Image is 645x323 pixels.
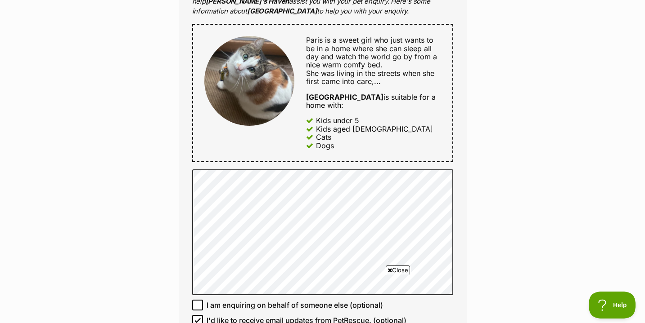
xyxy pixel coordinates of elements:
iframe: Help Scout Beacon - Open [589,292,636,319]
div: Kids under 5 [316,116,359,124]
strong: [GEOGRAPHIC_DATA] [306,93,383,102]
div: Cats [316,133,331,141]
span: Paris is a sweet girl who just wants to be in a home where she can sleep all day and watch the wo... [306,35,437,86]
strong: [GEOGRAPHIC_DATA] [247,7,317,15]
img: Paris [204,36,294,126]
span: Close [386,265,410,274]
div: Dogs [316,142,334,150]
iframe: Advertisement [104,278,541,319]
div: is suitable for a home with: [306,93,441,110]
div: Kids aged [DEMOGRAPHIC_DATA] [316,125,433,133]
